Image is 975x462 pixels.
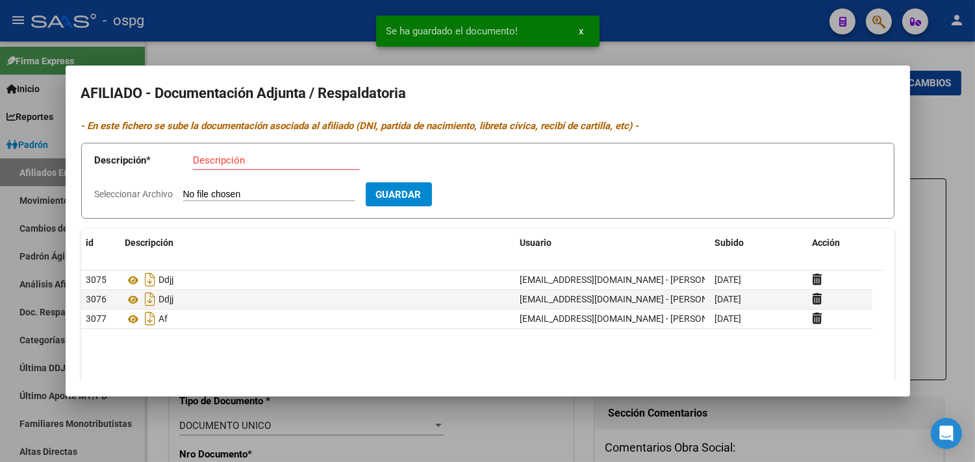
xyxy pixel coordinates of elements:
[579,25,584,37] span: x
[715,313,742,324] span: [DATE]
[86,313,107,324] span: 3077
[81,120,639,132] i: - En este fichero se sube la documentación asociada al afiliado (DNI, partida de nacimiento, libr...
[813,237,841,248] span: Acción
[715,237,744,248] span: Subido
[520,237,552,248] span: Usuario
[86,294,107,304] span: 3076
[807,229,872,257] datatable-header-cell: Acción
[95,189,173,199] span: Seleccionar Archivo
[569,19,594,43] button: x
[931,418,962,449] div: Open Intercom Messenger
[120,229,515,257] datatable-header-cell: Descripción
[159,295,174,305] span: Ddjj
[520,294,741,304] span: [EMAIL_ADDRESS][DOMAIN_NAME] - [PERSON_NAME]
[142,269,159,290] i: Descargar documento
[86,274,107,285] span: 3075
[142,308,159,329] i: Descargar documento
[142,289,159,310] i: Descargar documento
[710,229,807,257] datatable-header-cell: Subido
[159,314,168,324] span: Af
[520,313,741,324] span: [EMAIL_ADDRESS][DOMAIN_NAME] - [PERSON_NAME]
[515,229,710,257] datatable-header-cell: Usuario
[520,274,741,285] span: [EMAIL_ADDRESS][DOMAIN_NAME] - [PERSON_NAME]
[715,274,742,285] span: [DATE]
[81,229,120,257] datatable-header-cell: id
[86,237,94,248] span: id
[81,81,894,106] h2: AFILIADO - Documentación Adjunta / Respaldatoria
[159,275,174,286] span: Ddjj
[386,25,518,38] span: Se ha guardado el documento!
[95,153,193,168] p: Descripción
[715,294,742,304] span: [DATE]
[125,237,174,248] span: Descripción
[376,189,422,201] span: Guardar
[366,182,432,206] button: Guardar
